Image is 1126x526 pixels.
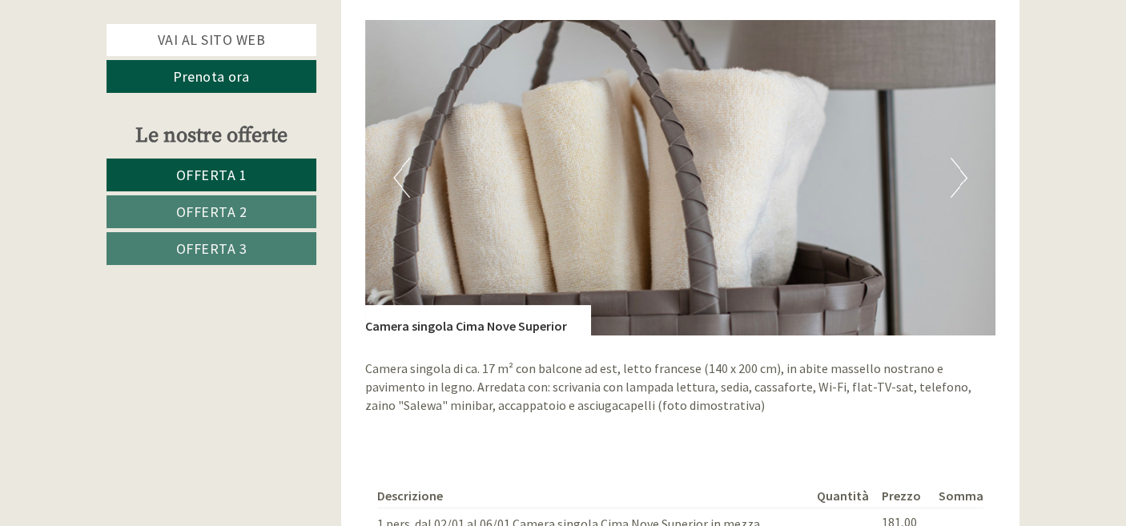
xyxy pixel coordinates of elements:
a: Vai al sito web [107,24,316,56]
th: Somma [932,484,983,508]
img: image [365,20,996,335]
th: Descrizione [377,484,811,508]
button: Next [951,158,967,198]
span: Offerta 3 [176,239,247,258]
div: Le nostre offerte [107,121,316,151]
span: Offerta 2 [176,203,247,221]
div: Camera singola Cima Nove Superior [365,305,591,335]
span: Offerta 1 [176,166,247,184]
th: Quantità [810,484,875,508]
a: Prenota ora [107,60,316,93]
p: Camera singola di ca. 17 m² con balcone ad est, letto francese (140 x 200 cm), in abite massello ... [365,359,996,415]
th: Prezzo [875,484,932,508]
button: Previous [393,158,410,198]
